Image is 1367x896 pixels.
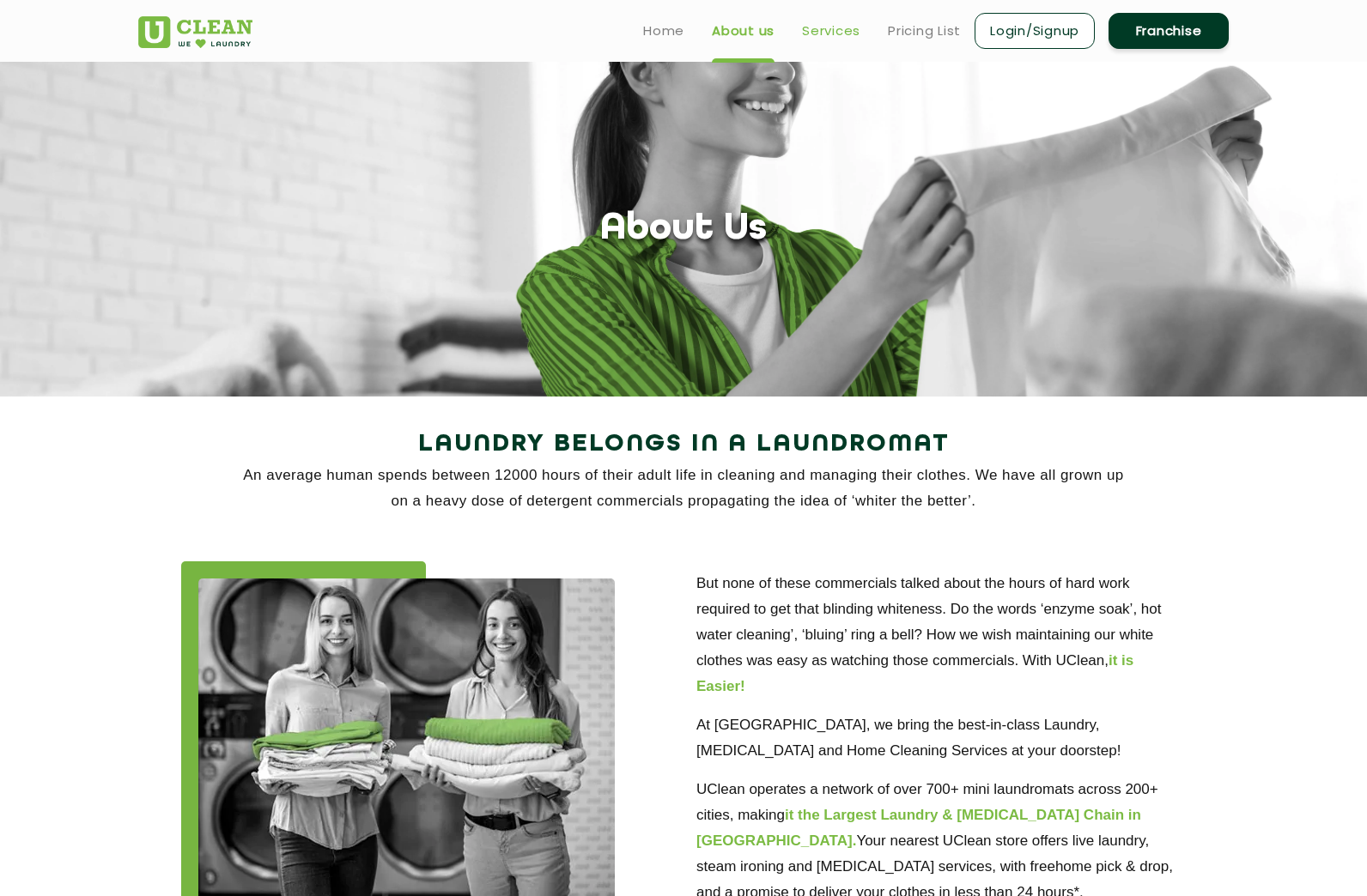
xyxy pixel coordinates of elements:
[138,463,1229,514] p: An average human spends between 12000 hours of their adult life in cleaning and managing their cl...
[888,21,961,41] a: Pricing List
[696,712,1186,764] p: At [GEOGRAPHIC_DATA], we bring the best-in-class Laundry, [MEDICAL_DATA] and Home Cleaning Servic...
[712,21,775,41] a: About us
[696,807,1141,849] b: it the Largest Laundry & [MEDICAL_DATA] Chain in [GEOGRAPHIC_DATA].
[696,652,1133,694] b: it is Easier!
[138,424,1229,465] h2: Laundry Belongs in a Laundromat
[643,21,684,41] a: Home
[138,16,252,48] img: UClean Laundry and Dry Cleaning
[696,571,1186,699] p: But none of these commercials talked about the hours of hard work required to get that blinding w...
[600,208,767,251] h1: About Us
[975,13,1095,49] a: Login/Signup
[802,21,860,41] a: Services
[1109,13,1229,49] a: Franchise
